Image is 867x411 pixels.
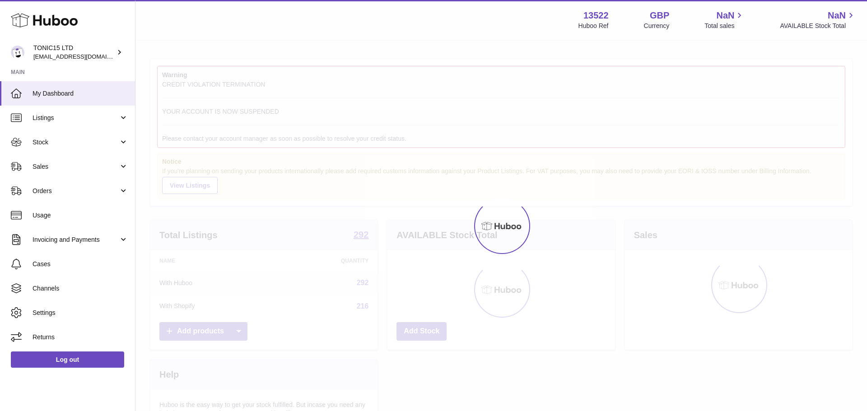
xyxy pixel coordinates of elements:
span: Orders [33,187,119,195]
strong: 13522 [583,9,609,22]
span: NaN [716,9,734,22]
span: Usage [33,211,128,220]
span: Total sales [704,22,745,30]
div: TONIC15 LTD [33,44,115,61]
span: Cases [33,260,128,268]
span: Settings [33,309,128,317]
span: AVAILABLE Stock Total [780,22,856,30]
span: Channels [33,284,128,293]
span: Invoicing and Payments [33,236,119,244]
span: Stock [33,138,119,147]
span: Listings [33,114,119,122]
a: Log out [11,351,124,368]
img: internalAdmin-13522@internal.huboo.com [11,46,24,59]
span: Returns [33,333,128,342]
a: NaN AVAILABLE Stock Total [780,9,856,30]
strong: GBP [650,9,669,22]
span: NaN [828,9,846,22]
div: Currency [644,22,670,30]
span: Sales [33,162,119,171]
div: Huboo Ref [578,22,609,30]
a: NaN Total sales [704,9,745,30]
span: [EMAIL_ADDRESS][DOMAIN_NAME] [33,53,133,60]
span: My Dashboard [33,89,128,98]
